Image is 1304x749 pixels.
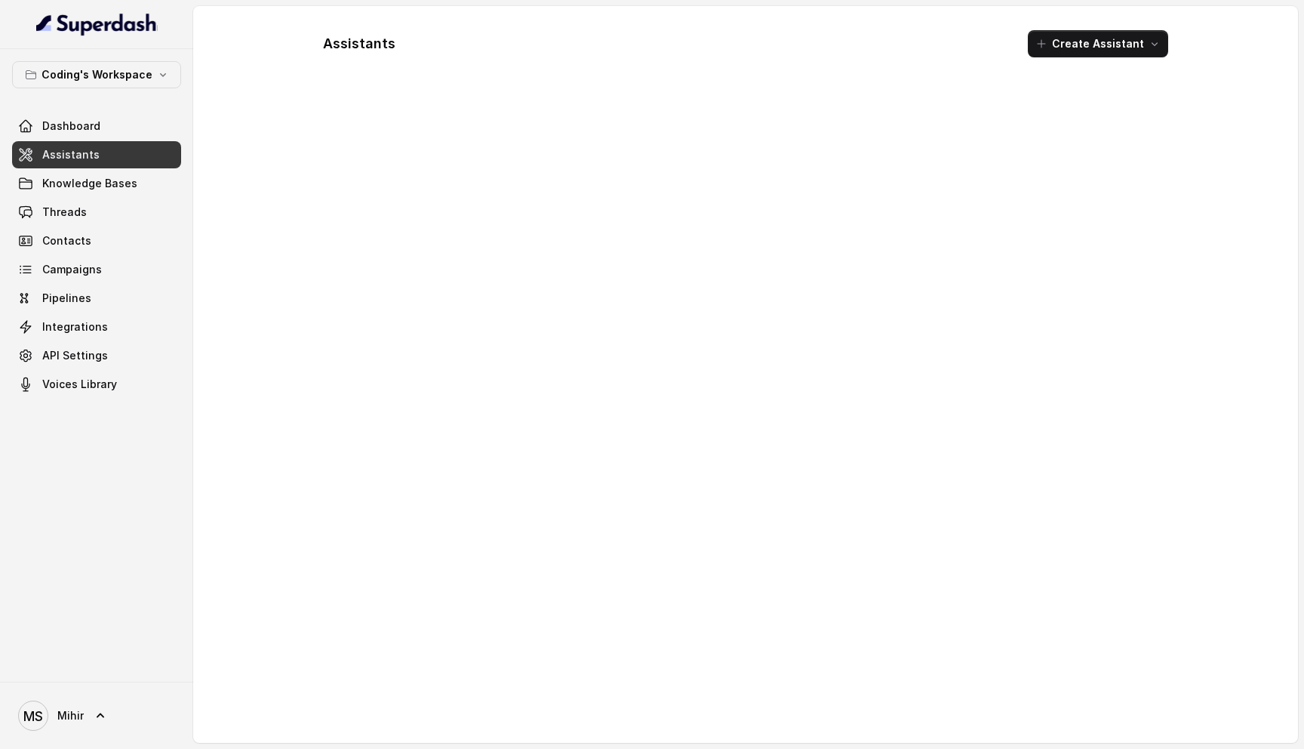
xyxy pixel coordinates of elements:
p: Coding's Workspace [42,66,152,84]
span: Knowledge Bases [42,176,137,191]
img: light.svg [36,12,158,36]
a: Knowledge Bases [12,170,181,197]
a: Integrations [12,313,181,341]
a: Mihir [12,695,181,737]
a: Pipelines [12,285,181,312]
a: Assistants [12,141,181,168]
h1: Assistants [323,32,395,56]
a: Voices Library [12,371,181,398]
button: Create Assistant [1028,30,1168,57]
span: API Settings [42,348,108,363]
button: Coding's Workspace [12,61,181,88]
span: Mihir [57,708,84,723]
a: Dashboard [12,113,181,140]
span: Integrations [42,319,108,334]
span: Campaigns [42,262,102,277]
a: Campaigns [12,256,181,283]
span: Pipelines [42,291,91,306]
span: Threads [42,205,87,220]
span: Assistants [42,147,100,162]
a: Threads [12,199,181,226]
span: Contacts [42,233,91,248]
text: MS [23,708,43,724]
a: API Settings [12,342,181,369]
span: Dashboard [42,119,100,134]
span: Voices Library [42,377,117,392]
a: Contacts [12,227,181,254]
